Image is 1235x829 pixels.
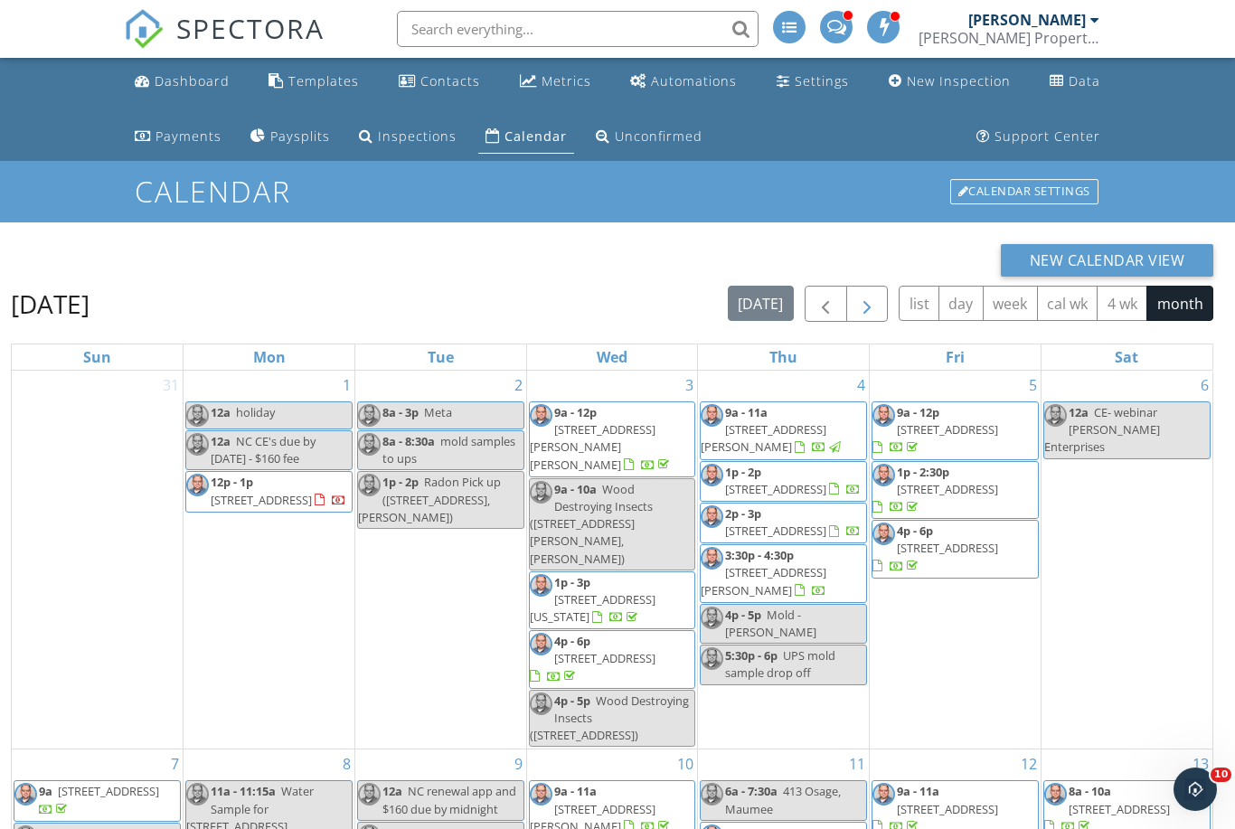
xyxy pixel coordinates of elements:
a: Go to September 12, 2025 [1017,749,1041,778]
button: 4 wk [1097,286,1147,321]
div: Settings [795,72,849,89]
a: 9a [STREET_ADDRESS] [39,783,159,816]
a: Go to September 2, 2025 [511,371,526,400]
button: week [983,286,1038,321]
span: 9a - 12p [897,404,939,420]
a: Unconfirmed [589,120,710,154]
a: 1p - 2:30p [STREET_ADDRESS] [872,461,1039,520]
div: Contacts [420,72,480,89]
div: Kelley Property Inspections, LLC [919,29,1099,47]
img: joe_kelley.jpg [872,783,895,805]
span: 10 [1211,768,1231,782]
a: Data [1042,65,1108,99]
img: joe_kelley.jpg [530,574,552,597]
div: Dashboard [155,72,230,89]
a: Go to September 1, 2025 [339,371,354,400]
a: 9a - 12p [STREET_ADDRESS][PERSON_NAME][PERSON_NAME] [530,404,673,473]
span: [STREET_ADDRESS] [725,481,826,497]
span: 11a - 11:15a [211,783,276,799]
img: joe_kelley.jpg [701,647,723,670]
button: [DATE] [728,286,794,321]
a: Tuesday [424,344,457,370]
span: 12p - 1p [211,474,253,490]
span: [STREET_ADDRESS] [1069,801,1170,817]
div: Automations [651,72,737,89]
span: 4p - 5p [725,607,761,623]
div: Paysplits [270,127,330,145]
span: [STREET_ADDRESS][PERSON_NAME] [701,564,826,598]
img: joe_kelley.jpg [186,433,209,456]
img: joe_kelley.jpg [1044,783,1067,805]
span: 413 Osage, Maumee [725,783,841,816]
h2: [DATE] [11,286,90,322]
img: joe_kelley.jpg [701,783,723,805]
a: 1p - 2p [STREET_ADDRESS] [700,461,867,502]
iframe: Intercom live chat [1174,768,1217,811]
a: 4p - 6p [STREET_ADDRESS] [872,523,998,573]
span: 3:30p - 4:30p [725,547,794,563]
img: joe_kelley.jpg [530,633,552,655]
span: 4p - 6p [554,633,590,649]
a: 2p - 3p [STREET_ADDRESS] [700,503,867,543]
img: joe_kelley.jpg [530,783,552,805]
a: Go to September 13, 2025 [1189,749,1212,778]
span: 12a [1069,404,1089,420]
a: 9a - 11a [STREET_ADDRESS][PERSON_NAME] [700,401,867,460]
img: The Best Home Inspection Software - Spectora [124,9,164,49]
div: Calendar [504,127,567,145]
span: [STREET_ADDRESS] [211,492,312,508]
span: 8a - 10a [1069,783,1111,799]
a: Go to September 6, 2025 [1197,371,1212,400]
div: New Inspection [907,72,1011,89]
img: joe_kelley.jpg [872,464,895,486]
span: Wood Destroying Insects ([STREET_ADDRESS][PERSON_NAME], [PERSON_NAME]) [530,481,653,567]
a: Inspections [352,120,464,154]
span: CE- webinar [PERSON_NAME] Enterprises [1044,404,1160,455]
a: Support Center [969,120,1108,154]
span: 12a [211,433,231,449]
span: [STREET_ADDRESS] [897,801,998,817]
a: Go to September 10, 2025 [674,749,697,778]
span: [STREET_ADDRESS][US_STATE] [530,591,655,625]
div: Payments [156,127,222,145]
span: holiday [236,404,275,420]
span: 9a - 11a [897,783,939,799]
span: 6a - 7:30a [725,783,778,799]
span: Meta [424,404,452,420]
a: 2p - 3p [STREET_ADDRESS] [725,505,861,539]
a: 3:30p - 4:30p [STREET_ADDRESS][PERSON_NAME] [701,547,826,598]
img: joe_kelley.jpg [530,481,552,504]
span: 12a [382,783,402,799]
a: Paysplits [243,120,337,154]
a: Wednesday [593,344,631,370]
img: joe_kelley.jpg [701,464,723,486]
button: month [1146,286,1213,321]
a: 4p - 6p [STREET_ADDRESS] [872,520,1039,579]
span: 8a - 8:30a [382,433,435,449]
span: 1p - 2p [725,464,761,480]
span: 9a - 11a [554,783,597,799]
a: Go to September 5, 2025 [1025,371,1041,400]
a: Calendar [478,120,574,154]
img: joe_kelley.jpg [358,433,381,456]
a: 9a - 12p [STREET_ADDRESS] [872,404,998,455]
img: joe_kelley.jpg [358,404,381,427]
div: Templates [288,72,359,89]
span: Mold - [PERSON_NAME] [725,607,816,640]
button: Previous month [805,286,847,323]
a: Friday [942,344,968,370]
img: joe_kelley.jpg [358,474,381,496]
a: SPECTORA [124,24,325,62]
a: 9a [STREET_ADDRESS] [14,780,181,821]
img: joe_kelley.jpg [1044,404,1067,427]
a: Saturday [1111,344,1142,370]
button: cal wk [1037,286,1098,321]
td: Go to September 2, 2025 [354,371,526,749]
img: joe_kelley.jpg [701,607,723,629]
span: 4p - 6p [897,523,933,539]
div: Metrics [542,72,591,89]
span: [STREET_ADDRESS] [58,783,159,799]
img: joe_kelley.jpg [186,474,209,496]
span: 4p - 5p [554,692,590,709]
a: Payments [127,120,229,154]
